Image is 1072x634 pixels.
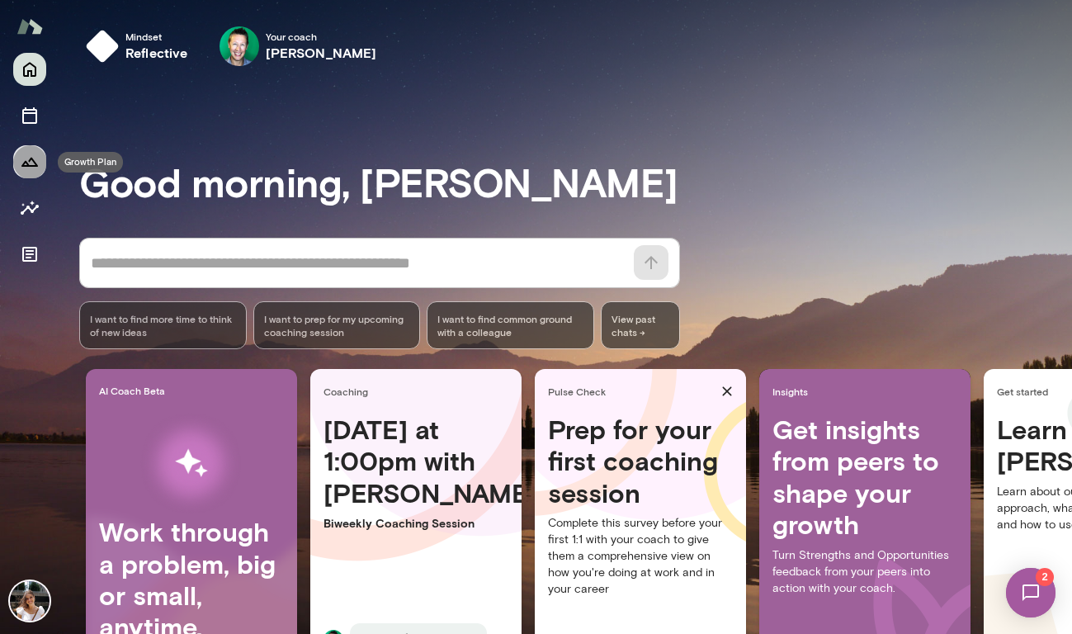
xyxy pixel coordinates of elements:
[437,312,583,338] span: I want to find common ground with a colleague
[772,547,957,597] p: Turn Strengths and Opportunities feedback from your peers into action with your coach.
[427,301,594,349] div: I want to find common ground with a colleague
[125,43,188,63] h6: reflective
[86,30,119,63] img: mindset
[58,152,123,173] div: Growth Plan
[118,411,265,516] img: AI Workflows
[548,414,733,509] h4: Prep for your first coaching session
[548,385,715,398] span: Pulse Check
[264,312,410,338] span: I want to prep for my upcoming coaching session
[13,145,46,178] button: Growth Plan
[13,53,46,86] button: Home
[266,30,377,43] span: Your coach
[266,43,377,63] h6: [PERSON_NAME]
[10,581,50,621] img: Kathryn Middleton
[79,301,247,349] div: I want to find more time to think of new ideas
[90,312,236,338] span: I want to find more time to think of new ideas
[323,385,515,398] span: Coaching
[323,515,508,532] p: Biweekly Coaching Session
[79,20,201,73] button: Mindsetreflective
[125,30,188,43] span: Mindset
[772,414,957,541] h4: Get insights from peers to shape your growth
[772,385,964,398] span: Insights
[323,414,508,509] h4: [DATE] at 1:00pm with [PERSON_NAME]
[79,158,1072,205] h3: Good morning, [PERSON_NAME]
[220,26,259,66] img: Brian Lawrence
[208,20,389,73] div: Brian LawrenceYour coach[PERSON_NAME]
[548,515,733,598] p: Complete this survey before your first 1:1 with your coach to give them a comprehensive view on h...
[13,238,46,271] button: Documents
[601,301,680,349] span: View past chats ->
[99,384,290,397] span: AI Coach Beta
[253,301,421,349] div: I want to prep for my upcoming coaching session
[13,99,46,132] button: Sessions
[17,11,43,42] img: Mento
[13,192,46,225] button: Insights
